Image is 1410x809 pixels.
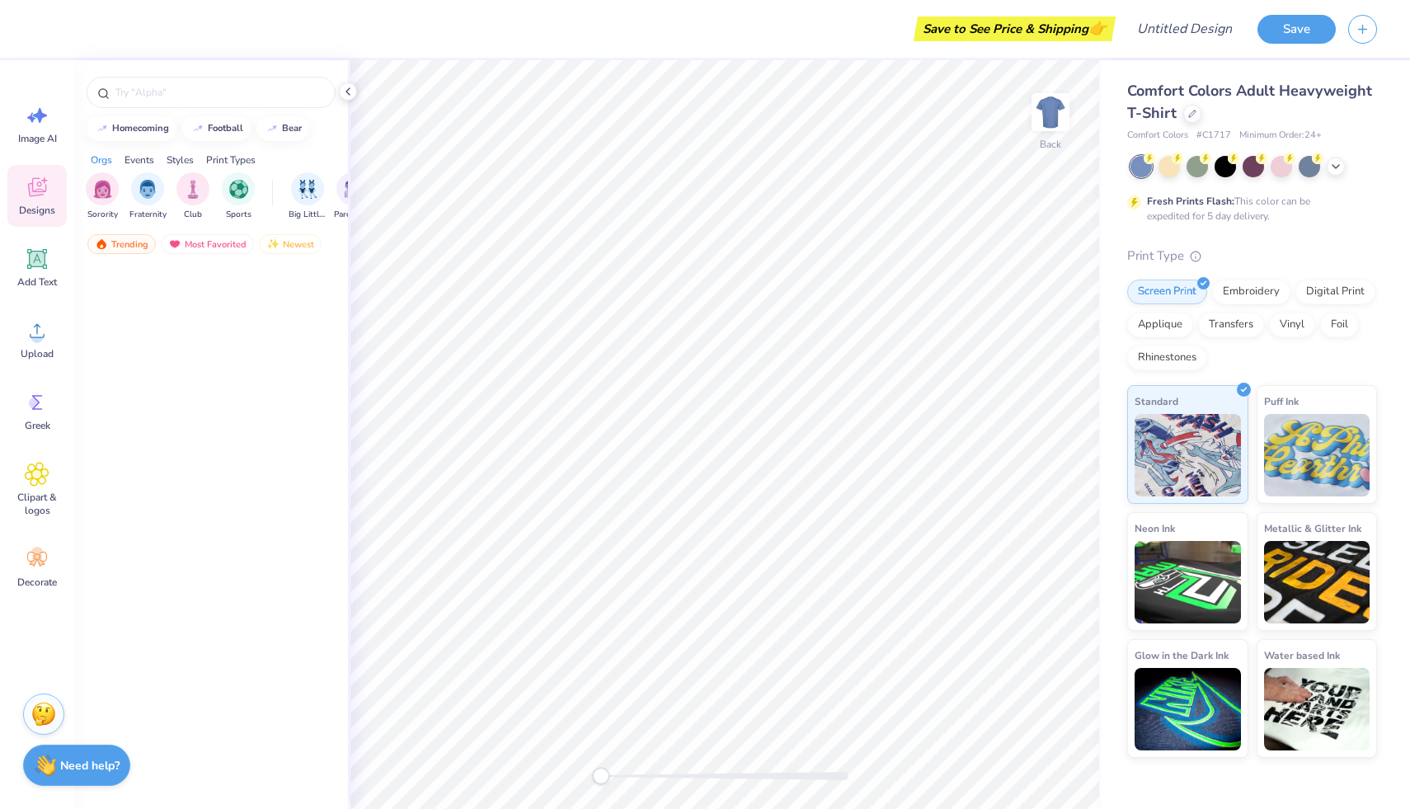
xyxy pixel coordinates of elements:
span: Comfort Colors Adult Heavyweight T-Shirt [1127,81,1372,123]
span: Glow in the Dark Ink [1135,647,1229,664]
span: Metallic & Glitter Ink [1264,520,1361,537]
div: Rhinestones [1127,346,1207,370]
input: Untitled Design [1124,12,1245,45]
div: This color can be expedited for 5 day delivery. [1147,194,1350,223]
span: Sports [226,209,251,221]
span: Water based Ink [1264,647,1340,664]
img: Fraternity Image [139,180,157,199]
button: homecoming [87,116,176,141]
span: Minimum Order: 24 + [1239,129,1322,143]
div: Events [125,153,154,167]
span: Sorority [87,209,118,221]
span: Greek [25,419,50,432]
input: Try "Alpha" [114,84,325,101]
span: Comfort Colors [1127,129,1188,143]
img: Parent's Weekend Image [344,180,363,199]
button: filter button [176,172,209,221]
img: Standard [1135,414,1241,496]
img: Club Image [184,180,202,199]
strong: Fresh Prints Flash: [1147,195,1234,208]
div: Newest [259,234,322,254]
span: Fraternity [129,209,167,221]
img: newest.gif [266,238,280,250]
span: 👉 [1088,18,1107,38]
span: Standard [1135,393,1178,410]
button: filter button [129,172,167,221]
span: Add Text [17,275,57,289]
div: filter for Parent's Weekend [334,172,372,221]
button: football [182,116,251,141]
span: Big Little Reveal [289,209,327,221]
img: Glow in the Dark Ink [1135,668,1241,750]
button: filter button [334,172,372,221]
div: filter for Big Little Reveal [289,172,327,221]
img: trend_line.gif [191,124,204,134]
img: Big Little Reveal Image [298,180,317,199]
span: Image AI [18,132,57,145]
span: Designs [19,204,55,217]
div: Save to See Price & Shipping [918,16,1112,41]
div: Foil [1320,313,1359,337]
button: filter button [86,172,119,221]
strong: Need help? [60,758,120,774]
img: trend_line.gif [96,124,109,134]
div: filter for Fraternity [129,172,167,221]
img: Water based Ink [1264,668,1370,750]
div: Applique [1127,313,1193,337]
button: bear [256,116,309,141]
div: Trending [87,234,156,254]
div: Transfers [1198,313,1264,337]
img: Neon Ink [1135,541,1241,623]
div: homecoming [112,124,169,133]
span: Upload [21,347,54,360]
div: bear [282,124,302,133]
button: Save [1257,15,1336,44]
div: Orgs [91,153,112,167]
div: Most Favorited [161,234,254,254]
button: filter button [222,172,255,221]
img: Sorority Image [93,180,112,199]
button: filter button [289,172,327,221]
div: Print Types [206,153,256,167]
img: Sports Image [229,180,248,199]
div: Back [1040,137,1061,152]
div: Vinyl [1269,313,1315,337]
span: Puff Ink [1264,393,1299,410]
img: most_fav.gif [168,238,181,250]
div: Print Type [1127,247,1377,266]
div: Accessibility label [593,768,609,784]
div: Digital Print [1295,280,1375,304]
div: Screen Print [1127,280,1207,304]
div: filter for Club [176,172,209,221]
span: Parent's Weekend [334,209,372,221]
span: Clipart & logos [10,491,64,517]
span: # C1717 [1196,129,1231,143]
img: Metallic & Glitter Ink [1264,541,1370,623]
div: football [208,124,243,133]
span: Club [184,209,202,221]
div: filter for Sports [222,172,255,221]
span: Neon Ink [1135,520,1175,537]
div: filter for Sorority [86,172,119,221]
div: Embroidery [1212,280,1290,304]
img: trend_line.gif [266,124,279,134]
span: Decorate [17,576,57,589]
img: Back [1034,96,1067,129]
div: Styles [167,153,194,167]
img: Puff Ink [1264,414,1370,496]
img: trending.gif [95,238,108,250]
